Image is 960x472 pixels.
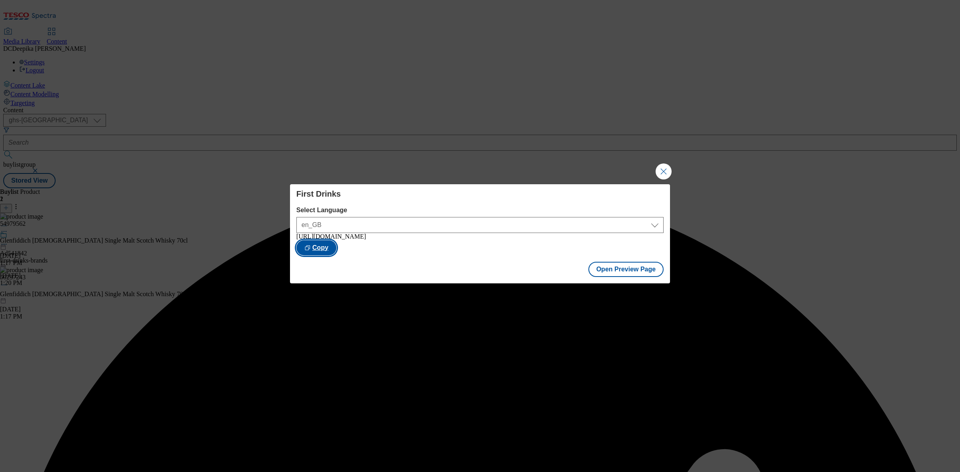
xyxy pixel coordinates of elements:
button: Copy [296,240,336,255]
button: Close Modal [656,163,672,179]
h4: First Drinks [296,189,664,199]
div: [URL][DOMAIN_NAME] [296,233,664,240]
label: Select Language [296,207,664,214]
div: Modal [290,184,670,283]
button: Open Preview Page [588,262,664,277]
